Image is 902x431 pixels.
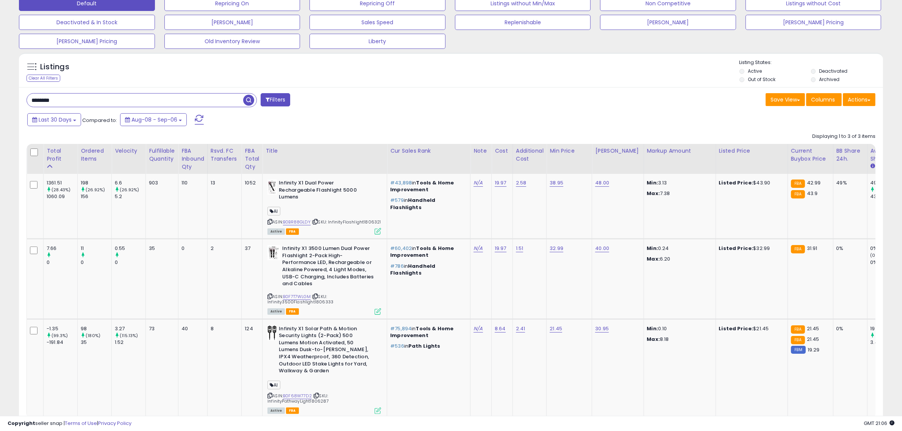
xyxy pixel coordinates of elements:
small: FBM [791,346,806,354]
span: | SKU: Infinity3500Flashlight1806333 [267,294,333,305]
span: Aug-08 - Sep-06 [131,116,177,123]
span: FBA [286,228,299,235]
div: [PERSON_NAME] [595,147,640,155]
span: All listings currently available for purchase on Amazon [267,228,285,235]
span: #536 [390,342,404,350]
div: Note [474,147,488,155]
div: 5.2 [115,193,145,200]
a: 48.00 [595,179,609,187]
strong: Max: [647,255,660,262]
button: [PERSON_NAME] [164,15,300,30]
strong: Max: [647,190,660,197]
div: ASIN: [267,245,381,314]
div: 11 [81,245,111,252]
button: Filters [261,93,290,106]
small: (99.3%) [52,333,68,339]
label: Active [748,68,762,74]
div: $43.90 [719,180,782,186]
div: 49% [836,180,861,186]
small: FBA [791,190,805,198]
span: #75,894 [390,325,411,332]
b: Listed Price: [719,179,753,186]
div: Min Price [550,147,589,155]
div: 903 [149,180,172,186]
div: 1052 [245,180,256,186]
div: 1361.51 [47,180,77,186]
small: (13.79%) [875,187,893,193]
button: Old Inventory Review [164,34,300,49]
div: 49.5% [871,180,901,186]
button: Deactivated & In Stock [19,15,155,30]
span: | SKU: InfinityPathwayLight1806287 [267,393,329,404]
div: Rsvd. FC Transfers [211,147,239,163]
small: (453.94%) [875,333,897,339]
div: 2 [211,245,236,252]
small: FBA [791,180,805,188]
div: -191.84 [47,339,77,346]
strong: Max: [647,336,660,343]
div: 35 [149,245,172,252]
button: [PERSON_NAME] [600,15,736,30]
h5: Listings [40,62,69,72]
small: FBA [791,245,805,253]
small: (180%) [86,333,100,339]
span: Tools & Home Improvement [390,179,454,193]
a: 21.45 [550,325,562,333]
div: Total Profit [47,147,74,163]
p: 0.24 [647,245,710,252]
span: AI [267,207,280,215]
span: FBA [286,308,299,315]
div: Displaying 1 to 3 of 3 items [812,133,875,140]
button: Aug-08 - Sep-06 [120,113,187,126]
small: Avg BB Share. [871,163,875,170]
button: [PERSON_NAME] Pricing [746,15,882,30]
div: $21.45 [719,325,782,332]
div: Cur Sales Rank [390,147,467,155]
b: Listed Price: [719,325,753,332]
small: (115.13%) [120,333,138,339]
span: All listings currently available for purchase on Amazon [267,308,285,315]
div: 0% [871,259,901,266]
div: $32.99 [719,245,782,252]
div: FBA Total Qty [245,147,259,171]
div: 1.52 [115,339,145,346]
strong: Min: [647,325,658,332]
div: Fulfillable Quantity [149,147,175,163]
a: 30.95 [595,325,609,333]
span: | SKU: InfinityFlashlight1806321 [312,219,381,225]
b: Listed Price: [719,245,753,252]
p: Listing States: [739,59,883,66]
p: in [390,343,464,350]
a: Privacy Policy [98,420,131,427]
div: 3.27 [115,325,145,332]
div: 0% [836,245,861,252]
div: Additional Cost [516,147,544,163]
div: 35 [81,339,111,346]
div: 0 [115,259,145,266]
div: 40 [181,325,202,332]
a: 8.64 [495,325,506,333]
span: 42.99 [807,179,821,186]
a: B0F7T7WLGM [283,294,311,300]
small: (26.92%) [86,187,105,193]
small: (28.43%) [52,187,70,193]
span: All listings currently available for purchase on Amazon [267,408,285,414]
a: 40.00 [595,245,609,252]
span: Handheld Flashlights [390,197,435,211]
div: 156 [81,193,111,200]
a: 19.97 [495,245,506,252]
span: #43,898 [390,179,412,186]
a: 1.51 [516,245,524,252]
div: 3.43% [871,339,901,346]
button: Replenishable [455,15,591,30]
span: Handheld Flashlights [390,262,435,276]
a: N/A [474,245,483,252]
div: 98 [81,325,111,332]
div: BB Share 24h. [836,147,864,163]
span: 2025-10-7 21:06 GMT [864,420,894,427]
span: Last 30 Days [39,116,72,123]
div: Clear All Filters [27,75,60,82]
span: Tools & Home Improvement [390,325,453,339]
a: 2.41 [516,325,525,333]
span: 21.45 [807,336,819,343]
